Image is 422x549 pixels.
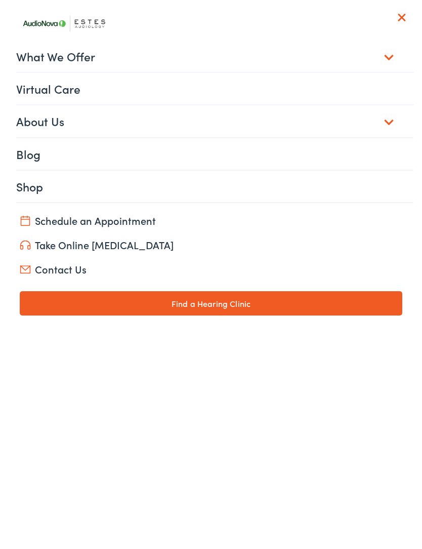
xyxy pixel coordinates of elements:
[20,266,31,274] img: utility icon
[16,41,414,72] a: What We Offer
[20,216,31,226] img: utility icon
[16,138,414,170] a: Blog
[20,241,31,250] img: utility icon
[16,171,414,202] a: Shop
[16,105,414,137] a: About Us
[20,262,403,276] a: Contact Us
[20,291,403,316] a: Find a Hearing Clinic
[20,238,403,252] a: Take Online [MEDICAL_DATA]
[20,213,403,227] a: Schedule an Appointment
[16,73,414,104] a: Virtual Care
